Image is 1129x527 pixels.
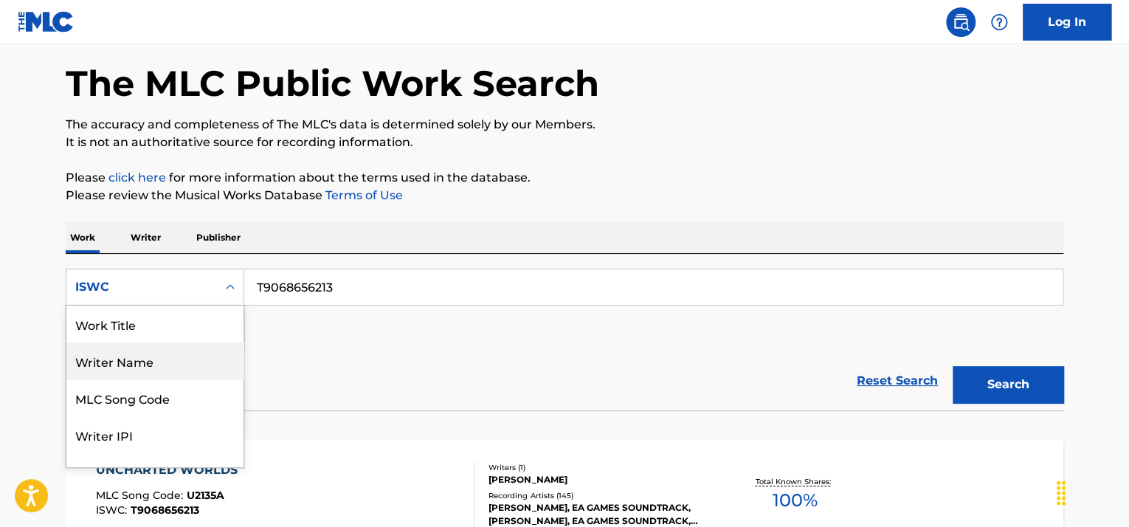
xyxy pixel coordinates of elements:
p: It is not an authoritative source for recording information. [66,134,1063,151]
div: ISWC [75,278,208,296]
div: Help [984,7,1014,37]
p: Total Known Shares: [755,476,834,487]
div: Recording Artists ( 145 ) [488,490,711,501]
p: Work [66,222,100,253]
div: Work Title [66,306,244,342]
p: Please for more information about the terms used in the database. [66,169,1063,187]
div: Writer Name [66,342,244,379]
p: The accuracy and completeness of The MLC's data is determined solely by our Members. [66,116,1063,134]
span: 100 % [772,487,817,514]
span: T9068656213 [131,503,199,517]
span: ISWC : [96,503,131,517]
p: Writer [126,222,165,253]
h1: The MLC Public Work Search [66,61,599,106]
a: click here [108,170,166,185]
p: Please review the Musical Works Database [66,187,1063,204]
div: Writer IPI [66,416,244,453]
p: Publisher [192,222,245,253]
div: UNCHARTED WORLDS [96,461,245,479]
a: Public Search [946,7,976,37]
span: MLC Song Code : [96,489,187,502]
div: MLC Song Code [66,379,244,416]
span: U2135A [187,489,224,502]
img: MLC Logo [18,11,75,32]
button: Search [953,366,1063,403]
a: Log In [1023,4,1111,41]
a: Reset Search [849,365,945,397]
a: Terms of Use [322,188,403,202]
form: Search Form [66,269,1063,410]
div: Publisher Name [66,453,244,490]
div: Writers ( 1 ) [488,462,711,473]
div: Drag [1049,471,1073,515]
img: help [990,13,1008,31]
div: [PERSON_NAME] [488,473,711,486]
img: search [952,13,970,31]
iframe: Chat Widget [1055,456,1129,527]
